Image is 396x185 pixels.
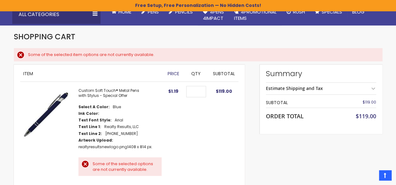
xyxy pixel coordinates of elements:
span: Item [23,70,33,77]
span: Home [118,8,131,15]
div: All Categories [12,5,100,24]
img: Custom Soft Touch® Metal Pens with Stylus-Blue [20,88,72,140]
span: Blog [352,8,364,15]
span: Qty [191,70,201,77]
a: Custom Soft Touch® Metal Pens with Stylus - Special Offer [78,88,139,98]
dd: 1408 x 814 px. [78,144,152,149]
span: 4Pens 4impact [203,8,224,21]
a: 4PROMOTIONALITEMS [229,5,282,25]
span: $119.00 [216,88,232,94]
a: Specials [310,5,347,19]
a: Home [107,5,136,19]
div: Some of the selected item options are not currently available. [28,52,376,58]
span: Subtotal [213,70,235,77]
span: $119.00 [363,99,376,105]
strong: Estimate Shipping and Tax [266,85,323,91]
span: Shopping Cart [14,31,75,42]
a: Pencils [164,5,198,19]
a: 4Pens4impact [198,5,229,25]
span: Pencils [175,8,193,15]
span: Pens [148,8,159,15]
a: Rush [282,5,310,19]
dt: Text Line 2 [78,131,102,136]
span: Specials [322,8,342,15]
dd: Realty Results, LLC [104,124,139,129]
span: $1.19 [168,88,178,94]
dt: Text Font Style [78,118,112,123]
span: 4PROMOTIONAL ITEMS [234,8,277,21]
dd: Arial [115,118,123,123]
dt: Ink Color [78,111,99,116]
dt: Artwork Upload [78,138,113,143]
strong: Order Total [266,111,304,120]
div: Some of the selected options are not currently available. [93,161,155,172]
dt: Select A Color [78,104,110,109]
span: $119.00 [356,112,376,120]
span: Rush [293,8,305,15]
a: Pens [136,5,164,19]
th: Subtotal [266,98,339,108]
a: Blog [347,5,370,19]
dd: Blue [113,104,121,109]
strong: Summary [266,69,376,79]
a: realtyresultsnewlogo.png [78,144,127,149]
a: Top [379,170,391,180]
dt: Text Line 1 [78,124,101,129]
dd: [PHONE_NUMBER] [105,131,138,136]
span: Price [168,70,179,77]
